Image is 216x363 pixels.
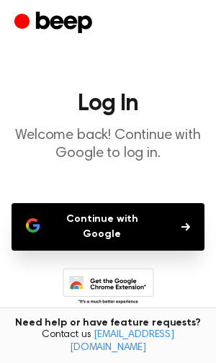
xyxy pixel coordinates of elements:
span: Contact us [9,329,207,354]
h1: Log In [12,92,204,115]
p: Welcome back! Continue with Google to log in. [12,127,204,163]
a: [EMAIL_ADDRESS][DOMAIN_NAME] [70,330,174,353]
button: Continue with Google [12,203,204,251]
a: Beep [14,9,96,37]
